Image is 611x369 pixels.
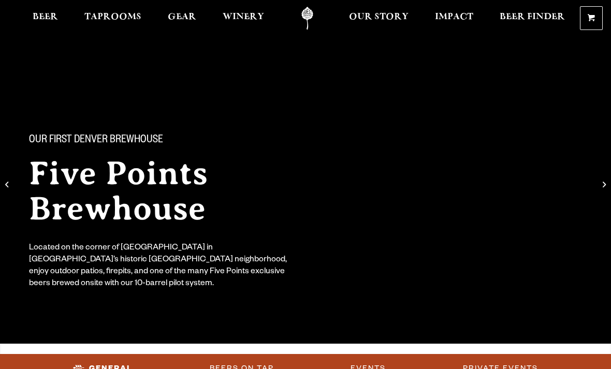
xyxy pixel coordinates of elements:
[435,13,473,21] span: Impact
[216,7,271,30] a: Winery
[29,156,352,226] h2: Five Points Brewhouse
[349,13,409,21] span: Our Story
[500,13,565,21] span: Beer Finder
[29,134,163,147] span: Our First Denver Brewhouse
[78,7,148,30] a: Taprooms
[342,7,415,30] a: Our Story
[33,13,58,21] span: Beer
[288,7,327,30] a: Odell Home
[428,7,480,30] a: Impact
[161,7,203,30] a: Gear
[168,13,196,21] span: Gear
[29,243,294,290] div: Located on the corner of [GEOGRAPHIC_DATA] in [GEOGRAPHIC_DATA]’s historic [GEOGRAPHIC_DATA] neig...
[223,13,264,21] span: Winery
[26,7,65,30] a: Beer
[493,7,572,30] a: Beer Finder
[84,13,141,21] span: Taprooms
